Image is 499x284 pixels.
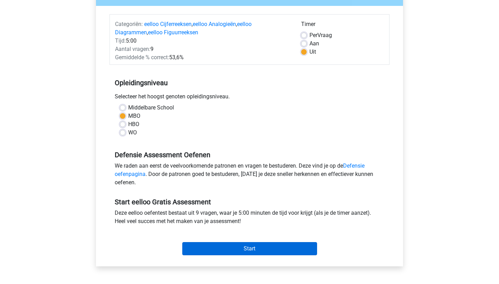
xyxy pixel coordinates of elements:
h5: Defensie Assessment Oefenen [115,151,384,159]
div: Selecteer het hoogst genoten opleidingsniveau. [110,92,389,104]
label: HBO [128,120,139,128]
span: Aantal vragen: [115,46,150,52]
span: Tijd: [115,37,126,44]
span: Gemiddelde % correct: [115,54,169,61]
label: Vraag [309,31,332,39]
div: 53,6% [110,53,296,62]
span: Per [309,32,317,38]
div: Deze eelloo oefentest bestaat uit 9 vragen, waar je 5:00 minuten de tijd voor krijgt (als je de t... [110,209,389,228]
label: WO [128,128,137,137]
div: 9 [110,45,296,53]
div: , , , [110,20,296,37]
label: Middelbare School [128,104,174,112]
div: Timer [301,20,384,31]
label: Uit [309,48,316,56]
h5: Opleidingsniveau [115,76,384,90]
h5: Start eelloo Gratis Assessment [115,198,384,206]
label: Aan [309,39,319,48]
a: eelloo Analogieën [193,21,236,27]
input: Start [182,242,317,255]
div: 5:00 [110,37,296,45]
div: We raden aan eerst de veelvoorkomende patronen en vragen te bestuderen. Deze vind je op de . Door... [110,162,389,189]
label: MBO [128,112,140,120]
a: eelloo Cijferreeksen [144,21,192,27]
a: eelloo Figuurreeksen [148,29,198,36]
span: Categoriën: [115,21,143,27]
